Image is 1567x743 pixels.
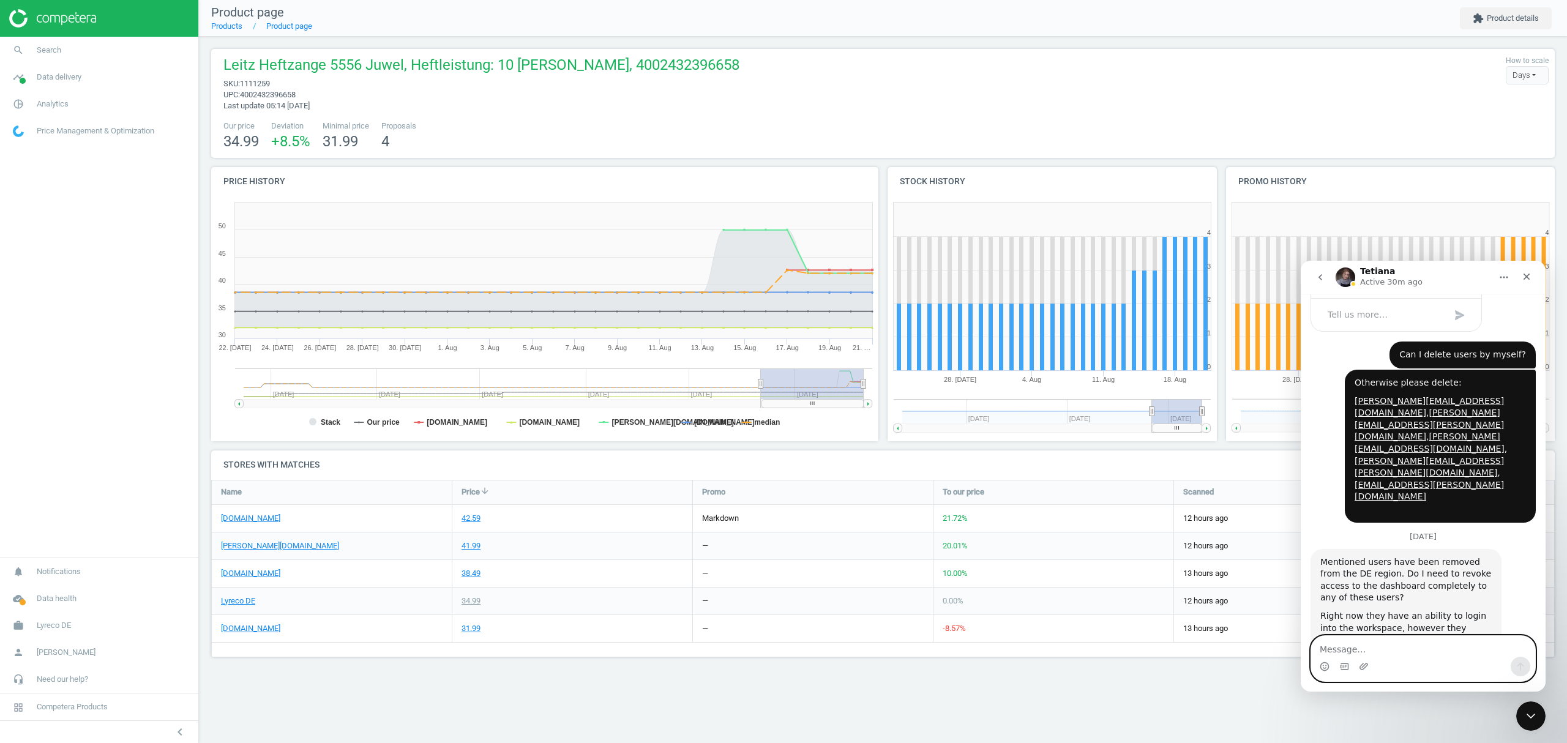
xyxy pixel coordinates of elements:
tspan: 30. [DATE] [389,344,421,351]
span: 0.00 % [943,596,963,605]
h4: Stores with matches [211,450,1555,479]
tspan: 11. Aug [648,344,671,351]
span: Proposals [381,121,416,132]
i: arrow_downward [480,486,490,496]
span: Scanned [1183,487,1214,498]
a: [DOMAIN_NAME] [221,513,280,524]
tspan: 24. [DATE] [261,344,294,351]
tspan: 5. Aug [523,344,542,351]
text: 4 [1545,229,1549,236]
text: 0 [1545,363,1549,370]
span: 21.72 % [943,513,968,523]
span: +8.5 % [271,133,310,150]
div: — [702,568,708,579]
i: work [7,614,30,637]
tspan: 17. Aug [776,344,799,351]
tspan: 4. Aug [1022,376,1041,383]
span: 12 hours ago [1183,513,1405,524]
div: Days [1506,66,1549,84]
div: Mentioned users have been removed from the DE region. Do I need to revoke access to the dashboard... [10,288,201,441]
text: 1 [1545,329,1549,337]
tspan: 28. [DATE] [944,376,976,383]
tspan: 15. Aug [733,344,756,351]
span: 12 hours ago [1183,596,1405,607]
h4: Promo history [1226,167,1555,196]
text: 3 [1207,263,1211,270]
span: Last update 05:14 [DATE] [223,101,310,110]
text: 35 [219,304,226,312]
div: 41.99 [462,540,481,551]
i: headset_mic [7,668,30,691]
div: 42.59 [462,513,481,524]
span: Search [37,45,61,56]
text: 0 [1207,363,1211,370]
div: Tetiana says… [10,288,235,463]
span: 31.99 [323,133,358,150]
h4: Price history [211,167,878,196]
span: 13 hours ago [1183,623,1405,634]
span: 4002432396658 [240,90,296,99]
span: Data delivery [37,72,81,83]
span: Leitz Heftzange 5556 Juwel, Heftleistung: 10 [PERSON_NAME], 4002432396658 [223,55,739,78]
tspan: [PERSON_NAME][DOMAIN_NAME] [611,418,733,427]
span: Deviation [271,121,310,132]
tspan: 7. Aug [566,344,585,351]
h4: Stock history [888,167,1217,196]
span: 10.00 % [943,569,968,578]
i: extension [1473,13,1484,24]
span: sku : [223,79,240,88]
a: [PERSON_NAME][DOMAIN_NAME] [221,540,339,551]
button: Gif picker [39,401,48,411]
i: timeline [7,65,30,89]
i: pie_chart_outlined [7,92,30,116]
i: notifications [7,560,30,583]
span: 20.01 % [943,541,968,550]
span: Minimal price [323,121,369,132]
span: -8.57 % [943,624,966,633]
iframe: Intercom live chat [1516,701,1546,731]
span: Lyreco DE [37,620,71,631]
span: 34.99 [223,133,259,150]
text: 4 [1207,229,1211,236]
tspan: median [754,418,780,427]
tspan: [DOMAIN_NAME] [694,418,755,427]
span: Data health [37,593,77,604]
div: — [702,540,708,551]
tspan: 1. Aug [438,344,457,351]
span: 13 hours ago [1183,568,1405,579]
button: extensionProduct details [1460,7,1552,29]
div: 38.49 [462,568,481,579]
span: To our price [943,487,984,498]
text: 3 [1545,263,1549,270]
text: 40 [219,277,226,284]
span: 4 [381,133,389,150]
tspan: 11. Aug [1092,376,1115,383]
i: search [7,39,30,62]
div: 34.99 [462,596,481,607]
span: Price [462,487,480,498]
img: ajHJNr6hYgQAAAAASUVORK5CYII= [9,9,96,28]
span: Product page [211,5,284,20]
i: chevron_left [173,725,187,739]
button: chevron_left [165,724,195,740]
text: 45 [219,250,226,257]
tspan: Stack [321,418,340,427]
img: wGWNvw8QSZomAAAAABJRU5ErkJggg== [13,125,24,137]
tspan: 22. [DATE] [219,344,252,351]
button: Send a message… [210,396,230,416]
div: Mentioned users have been removed from the DE region. Do I need to revoke access to the dashboard... [20,296,191,343]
